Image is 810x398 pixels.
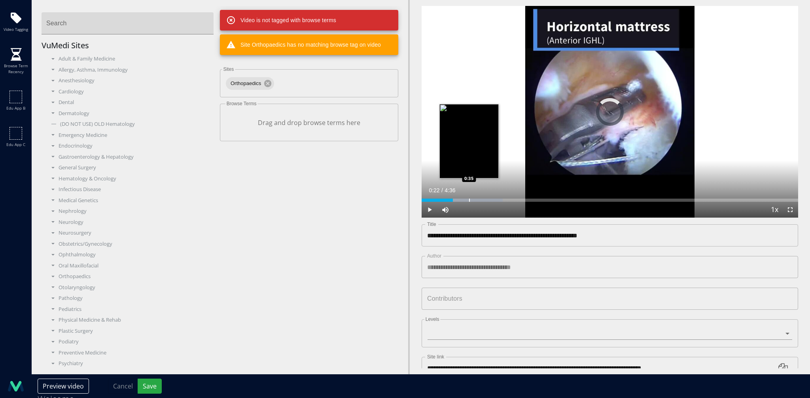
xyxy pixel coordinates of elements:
span: Video is not tagged with browse terms [226,15,336,25]
button: Save [138,379,162,394]
span: Edu app c [6,142,25,148]
label: Levels [424,317,441,322]
div: Neurology [47,218,214,226]
div: Plastic Surgery [47,327,214,335]
button: Play [422,202,437,218]
div: Obstetrics/Gynecology [47,240,214,248]
div: General Surgery [47,164,214,172]
span: Edu app b [6,105,25,111]
button: Fullscreen [782,202,798,218]
button: Playback Rate [766,202,782,218]
div: Allergy, Asthma, Immunology [47,66,214,74]
span: 0:22 [429,187,439,193]
span: Site Orthopaedics has no matching browse tag on video [226,40,381,49]
img: image.jpeg [439,104,499,178]
div: Podiatry [47,338,214,346]
div: Dental [47,99,214,106]
div: Physical Medicine & Rehab [47,316,214,324]
div: Infectious Disease [47,186,214,193]
div: Orthopaedics [226,77,274,90]
span: / [441,187,443,193]
div: Adult & Family Medicine [47,55,214,63]
span: Video tagging [4,27,28,32]
span: Orthopaedics [226,80,266,87]
div: Pathology [47,294,214,302]
div: (DO NOT USE) OLD Hematology [47,120,214,128]
div: Medical Genetics [47,197,214,205]
span: Browse term recency [2,63,30,75]
div: Gastroenterology & Hepatology [47,153,214,161]
label: Browse Terms [225,101,258,106]
p: Drag and drop browse terms here [226,118,392,127]
div: Hematology & Oncology [47,175,214,183]
div: Progress Bar [422,199,798,202]
div: Orthopaedics [47,273,214,280]
button: Preview video [38,379,89,394]
video-js: Video Player [422,6,798,218]
div: Cardiology [47,88,214,96]
div: Pediatrics [47,305,214,313]
img: logo [8,378,24,394]
div: Emergency Medicine [47,131,214,139]
div: Psychiatry [47,360,214,368]
div: Ophthalmology [47,251,214,259]
div: Preventive Medicine [47,349,214,357]
div: Dermatology [47,110,214,118]
div: Anesthesiology [47,77,214,85]
button: Copy link to clipboard [774,358,793,377]
label: Sites [222,67,235,72]
span: 4:36 [445,187,455,193]
div: Nephrology [47,207,214,215]
div: Endocrinology [47,142,214,150]
div: Otolaryngology [47,284,214,292]
div: Neurosurgery [47,229,214,237]
button: Mute [437,202,453,218]
button: Cancel [108,379,138,394]
div: Oral Maxillofacial [47,262,214,270]
h5: VuMedi Sites [42,41,220,50]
